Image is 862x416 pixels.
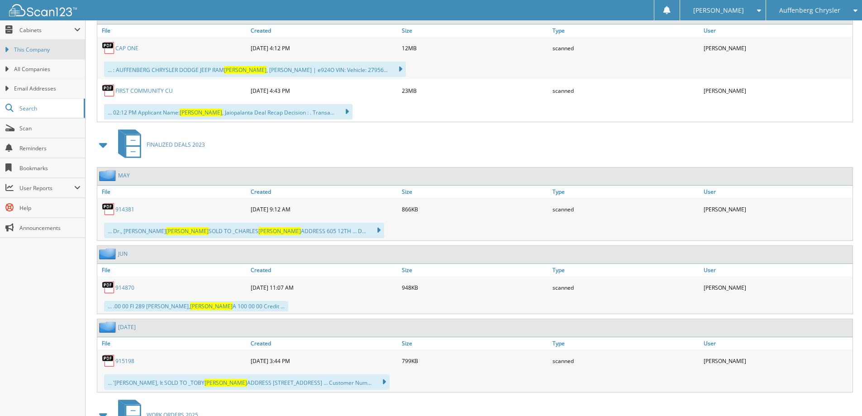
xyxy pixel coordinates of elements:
[19,26,74,34] span: Cabinets
[102,41,115,55] img: PDF.png
[550,200,701,218] div: scanned
[99,321,118,333] img: folder2.png
[14,65,81,73] span: All Companies
[19,144,81,152] span: Reminders
[701,200,852,218] div: [PERSON_NAME]
[102,84,115,97] img: PDF.png
[19,224,81,232] span: Announcements
[701,186,852,198] a: User
[248,39,400,57] div: [DATE] 4:12 PM
[701,39,852,57] div: [PERSON_NAME]
[9,4,77,16] img: scan123-logo-white.svg
[205,379,247,387] span: [PERSON_NAME]
[99,170,118,181] img: folder2.png
[14,46,81,54] span: This Company
[248,352,400,370] div: [DATE] 3:44 PM
[701,352,852,370] div: [PERSON_NAME]
[102,354,115,368] img: PDF.png
[701,264,852,276] a: User
[224,66,267,74] span: [PERSON_NAME]
[115,357,134,365] a: 915198
[104,104,352,120] div: ... 02:12 PM Applicant Name: , Jaiopalanta Deal Recap Decision : . Transa...
[97,264,248,276] a: File
[97,24,248,37] a: File
[400,39,551,57] div: 12MB
[147,141,205,148] span: FINALIZED DEALS 2023
[115,206,134,213] a: 914381
[248,186,400,198] a: Created
[190,302,233,310] span: [PERSON_NAME]
[779,8,840,13] span: Auffenberg Chrysler
[258,227,301,235] span: [PERSON_NAME]
[19,105,79,112] span: Search
[102,202,115,216] img: PDF.png
[400,186,551,198] a: Size
[19,124,81,132] span: Scan
[248,200,400,218] div: [DATE] 9:12 AM
[97,337,248,349] a: File
[693,8,744,13] span: [PERSON_NAME]
[166,227,209,235] span: [PERSON_NAME]
[118,172,130,179] a: MAY
[104,301,288,311] div: ... .00 00 FI 289 [PERSON_NAME], A 100 00 00 Credit ...
[701,278,852,296] div: [PERSON_NAME]
[550,264,701,276] a: Type
[400,278,551,296] div: 948KB
[115,44,138,52] a: CAP ONE
[118,250,128,258] a: JUN
[248,81,400,100] div: [DATE] 4:43 PM
[550,278,701,296] div: scanned
[97,186,248,198] a: File
[701,337,852,349] a: User
[400,337,551,349] a: Size
[19,204,81,212] span: Help
[14,85,81,93] span: Email Addresses
[248,337,400,349] a: Created
[400,200,551,218] div: 866KB
[118,323,136,331] a: [DATE]
[19,184,74,192] span: User Reports
[550,24,701,37] a: Type
[550,337,701,349] a: Type
[550,39,701,57] div: scanned
[550,352,701,370] div: scanned
[104,62,406,77] div: ... : AUFFENBERG CHRYSLER DODGE JEEP RAM , [PERSON_NAME] | e924O VIN: Vehicle: 27956...
[400,352,551,370] div: 799KB
[19,164,81,172] span: Bookmarks
[550,81,701,100] div: scanned
[817,373,862,416] iframe: Chat Widget
[104,223,384,238] div: ... Dr., [PERSON_NAME] SOLD TO _CHARLES ADDRESS 605 12TH ... D...
[400,81,551,100] div: 23MB
[400,24,551,37] a: Size
[248,24,400,37] a: Created
[180,109,222,116] span: [PERSON_NAME]
[701,24,852,37] a: User
[701,81,852,100] div: [PERSON_NAME]
[115,87,173,95] a: FIRST COMMUNITY CU
[400,264,551,276] a: Size
[248,264,400,276] a: Created
[113,127,205,163] a: FINALIZED DEALS 2023
[102,281,115,294] img: PDF.png
[99,248,118,259] img: folder2.png
[115,284,134,292] a: 914870
[248,278,400,296] div: [DATE] 11:07 AM
[550,186,701,198] a: Type
[104,374,390,390] div: ... '[PERSON_NAME], It SOLD TO _TOBY ADDRESS [STREET_ADDRESS] ... Customer Num...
